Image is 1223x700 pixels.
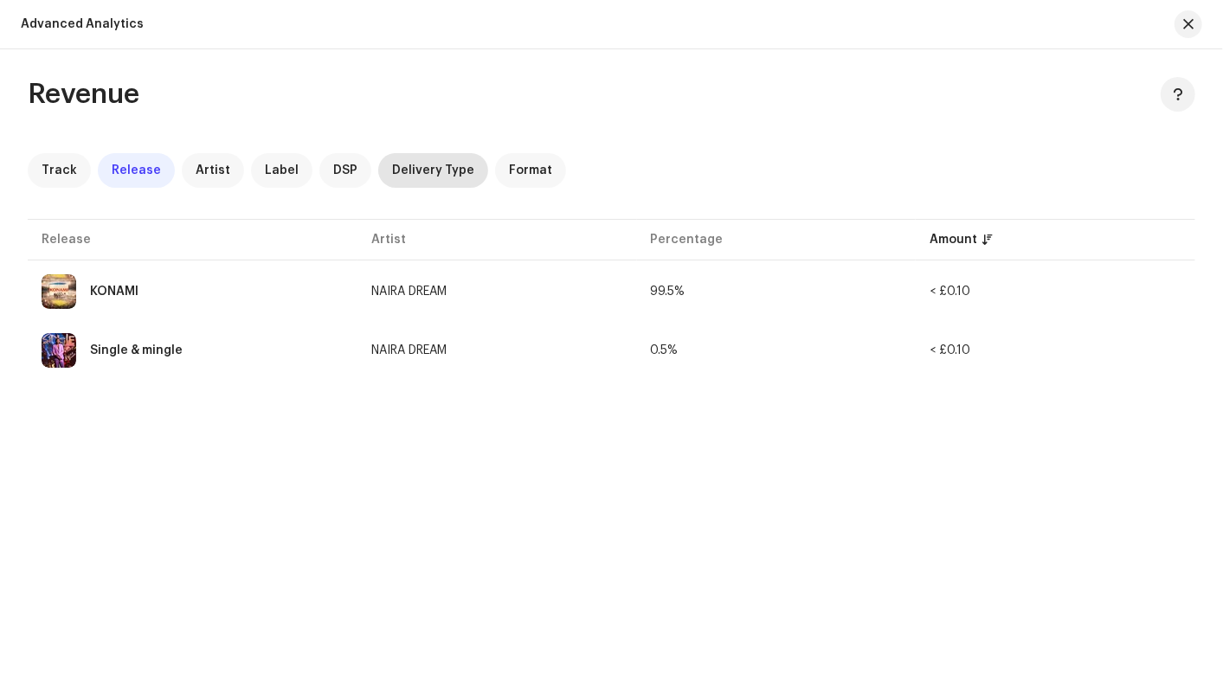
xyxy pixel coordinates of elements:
span: < £0.10 [930,344,970,356]
span: Format [509,164,552,177]
span: Label [265,164,299,177]
span: < £0.10 [930,286,970,298]
span: 99.5% [651,286,686,298]
span: Delivery Type [392,164,474,177]
span: 0.5% [651,344,679,356]
span: DSP [333,164,357,177]
div: NAIRA DREAM [371,344,447,356]
div: NAIRA DREAM [371,286,447,298]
